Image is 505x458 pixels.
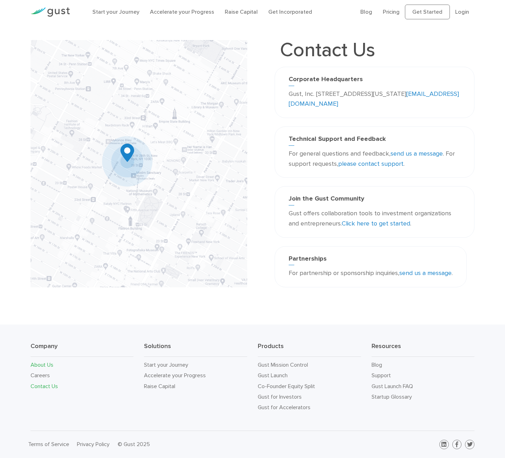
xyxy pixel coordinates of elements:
[399,269,452,277] a: send us a message
[31,7,70,17] img: Gust Logo
[275,40,380,60] h1: Contact Us
[289,195,460,205] h3: Join the Gust Community
[372,393,412,400] a: Startup Glossary
[455,8,469,15] a: Login
[258,404,310,411] a: Gust for Accelerators
[405,5,450,19] a: Get Started
[372,372,391,379] a: Support
[258,372,288,379] a: Gust Launch
[258,383,315,390] a: Co-Founder Equity Split
[289,89,460,110] p: Gust, Inc. [STREET_ADDRESS][US_STATE]
[31,383,58,390] a: Contact Us
[144,383,175,390] a: Raise Capital
[289,209,460,229] p: Gust offers collaboration tools to investment organizations and entrepreneurs. .
[268,8,312,15] a: Get Incorporated
[28,441,69,447] a: Terms of Service
[289,268,453,279] p: For partnership or sponsorship inquiries, .
[372,342,475,357] h3: Resources
[338,160,404,168] a: please contact support
[31,40,247,287] img: Map
[372,383,413,390] a: Gust Launch FAQ
[150,8,214,15] a: Accelerate your Progress
[144,372,206,379] a: Accelerate your Progress
[92,8,139,15] a: Start your Journey
[289,76,460,86] h3: Corporate Headquarters
[144,361,188,368] a: Start your Journey
[118,439,247,449] div: © Gust 2025
[144,342,247,357] h3: Solutions
[258,361,308,368] a: Gust Mission Control
[31,342,134,357] h3: Company
[289,149,460,169] p: For general questions and feedback, . For support requests, .
[289,135,460,146] h3: Technical Support and Feedback
[383,8,400,15] a: Pricing
[360,8,372,15] a: Blog
[31,372,50,379] a: Careers
[342,220,410,227] a: Click here to get started
[77,441,110,447] a: Privacy Policy
[372,361,382,368] a: Blog
[225,8,258,15] a: Raise Capital
[289,255,453,266] h3: Partnerships
[258,393,302,400] a: Gust for Investors
[391,150,443,157] a: send us a message
[258,342,361,357] h3: Products
[31,361,53,368] a: About Us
